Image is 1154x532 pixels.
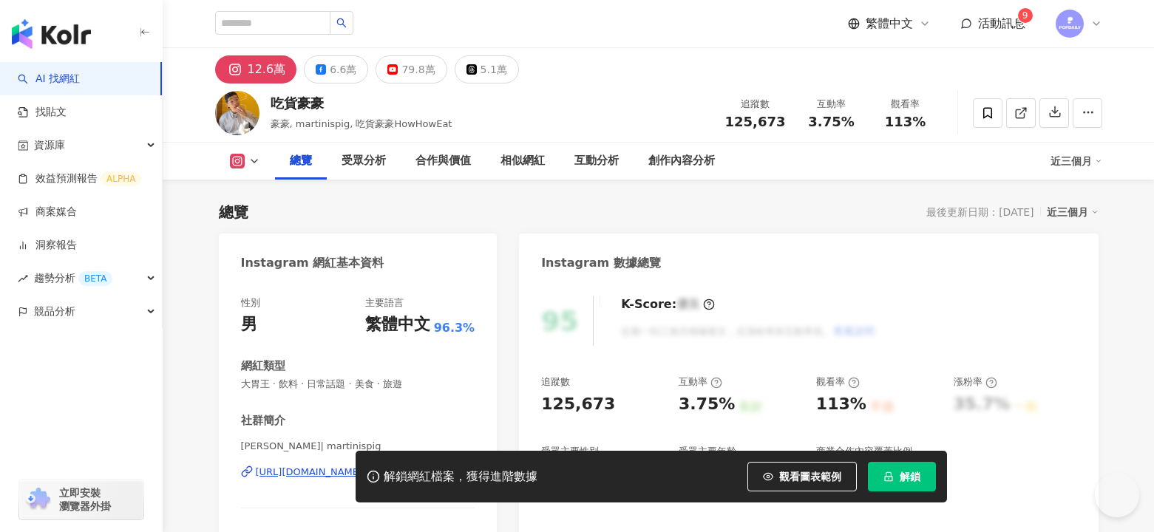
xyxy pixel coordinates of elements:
div: BETA [78,271,112,286]
div: 125,673 [541,393,615,416]
span: rise [18,273,28,284]
img: logo [12,19,91,49]
div: 總覽 [290,152,312,170]
img: images.png [1056,10,1084,38]
span: lock [883,471,894,482]
div: 受眾主要性別 [541,445,599,458]
div: 相似網紅 [500,152,545,170]
sup: 9 [1018,8,1033,23]
span: 3.75% [808,115,854,129]
div: 商業合作內容覆蓋比例 [816,445,912,458]
div: 6.6萬 [330,59,356,80]
a: 商案媒合 [18,205,77,219]
span: 9 [1022,10,1028,21]
div: 解鎖網紅檔案，獲得進階數據 [384,469,537,485]
span: 繁體中文 [866,16,913,32]
div: 79.8萬 [401,59,435,80]
div: 吃貨豪豪 [271,94,452,112]
img: chrome extension [24,488,52,511]
a: 找貼文 [18,105,67,120]
div: 男 [241,313,257,336]
span: 96.3% [434,320,475,336]
div: 觀看率 [878,97,934,112]
div: K-Score : [621,296,715,313]
div: 追蹤數 [725,97,786,112]
div: 3.75% [679,393,735,416]
div: 5.1萬 [481,59,507,80]
span: 125,673 [725,114,786,129]
div: 互動分析 [574,152,619,170]
div: 12.6萬 [248,59,286,80]
div: 互動率 [679,375,722,389]
div: 社群簡介 [241,413,285,429]
span: [PERSON_NAME]| martinispig [241,440,475,453]
div: 受眾分析 [342,152,386,170]
div: 近三個月 [1047,202,1099,222]
div: 合作與價值 [415,152,471,170]
span: search [336,18,347,28]
a: searchAI 找網紅 [18,72,80,86]
div: Instagram 數據總覽 [541,255,661,271]
div: 主要語言 [365,296,404,310]
span: 豪豪, martinispig, 吃貨豪豪HowHowEat [271,118,452,129]
div: 網紅類型 [241,358,285,374]
span: 大胃王 · 飲料 · 日常話題 · 美食 · 旅遊 [241,378,475,391]
a: 效益預測報告ALPHA [18,171,141,186]
button: 6.6萬 [304,55,368,83]
div: 互動率 [804,97,860,112]
div: 創作內容分析 [648,152,715,170]
span: 活動訊息 [978,16,1025,30]
span: 113% [885,115,926,129]
button: 5.1萬 [455,55,519,83]
div: 最後更新日期：[DATE] [926,206,1033,218]
div: 近三個月 [1051,149,1102,173]
div: 漲粉率 [954,375,997,389]
button: 觀看圖表範例 [747,462,857,491]
span: 競品分析 [34,295,75,328]
div: 性別 [241,296,260,310]
div: 受眾主要年齡 [679,445,736,458]
button: 79.8萬 [376,55,447,83]
div: 113% [816,393,866,416]
div: 繁體中文 [365,313,430,336]
img: KOL Avatar [215,91,259,135]
a: 洞察報告 [18,238,77,253]
span: 立即安裝 瀏覽器外掛 [59,486,111,513]
button: 12.6萬 [215,55,297,83]
span: 趨勢分析 [34,262,112,295]
div: 觀看率 [816,375,860,389]
span: 資源庫 [34,129,65,162]
div: 總覽 [219,202,248,222]
span: 解鎖 [900,471,920,482]
div: Instagram 網紅基本資料 [241,255,384,271]
div: 追蹤數 [541,375,570,389]
span: 觀看圖表範例 [779,471,841,482]
button: 解鎖 [868,462,936,491]
a: chrome extension立即安裝 瀏覽器外掛 [19,480,143,519]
